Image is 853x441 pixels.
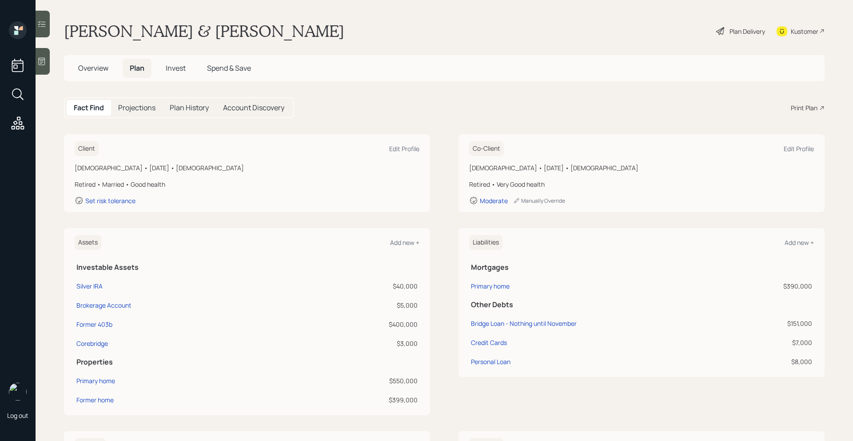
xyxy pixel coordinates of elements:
[471,281,510,291] div: Primary home
[75,180,419,189] div: Retired • Married • Good health
[469,180,814,189] div: Retired • Very Good health
[76,281,103,291] div: Silver IRA
[791,27,818,36] div: Kustomer
[469,163,814,172] div: [DEMOGRAPHIC_DATA] • [DATE] • [DEMOGRAPHIC_DATA]
[471,263,812,272] h5: Mortgages
[76,376,115,385] div: Primary home
[76,339,108,348] div: Corebridge
[7,411,28,420] div: Log out
[74,104,104,112] h5: Fact Find
[78,63,108,73] span: Overview
[390,238,419,247] div: Add new +
[469,141,504,156] h6: Co-Client
[75,235,101,250] h6: Assets
[299,301,418,310] div: $5,000
[75,163,419,172] div: [DEMOGRAPHIC_DATA] • [DATE] • [DEMOGRAPHIC_DATA]
[389,144,419,153] div: Edit Profile
[64,21,344,41] h1: [PERSON_NAME] & [PERSON_NAME]
[471,301,812,309] h5: Other Debts
[471,338,507,347] div: Credit Cards
[791,103,817,112] div: Print Plan
[737,357,812,366] div: $8,000
[513,197,565,204] div: Manually Override
[737,338,812,347] div: $7,000
[299,320,418,329] div: $400,000
[223,104,284,112] h5: Account Discovery
[75,141,99,156] h6: Client
[76,395,114,405] div: Former home
[299,376,418,385] div: $550,000
[737,319,812,328] div: $151,000
[737,281,812,291] div: $390,000
[166,63,186,73] span: Invest
[784,144,814,153] div: Edit Profile
[299,339,418,348] div: $3,000
[9,383,27,401] img: michael-russo-headshot.png
[785,238,814,247] div: Add new +
[76,301,132,310] div: Brokerage Account
[471,357,510,366] div: Personal Loan
[76,320,112,329] div: Former 403b
[469,235,502,250] h6: Liabilities
[76,358,418,366] h5: Properties
[471,319,577,328] div: Bridge Loan - Nothing until November
[729,27,765,36] div: Plan Delivery
[118,104,155,112] h5: Projections
[480,196,508,205] div: Moderate
[299,395,418,405] div: $399,000
[299,281,418,291] div: $40,000
[76,263,418,272] h5: Investable Assets
[130,63,144,73] span: Plan
[170,104,209,112] h5: Plan History
[85,196,136,205] div: Set risk tolerance
[207,63,251,73] span: Spend & Save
